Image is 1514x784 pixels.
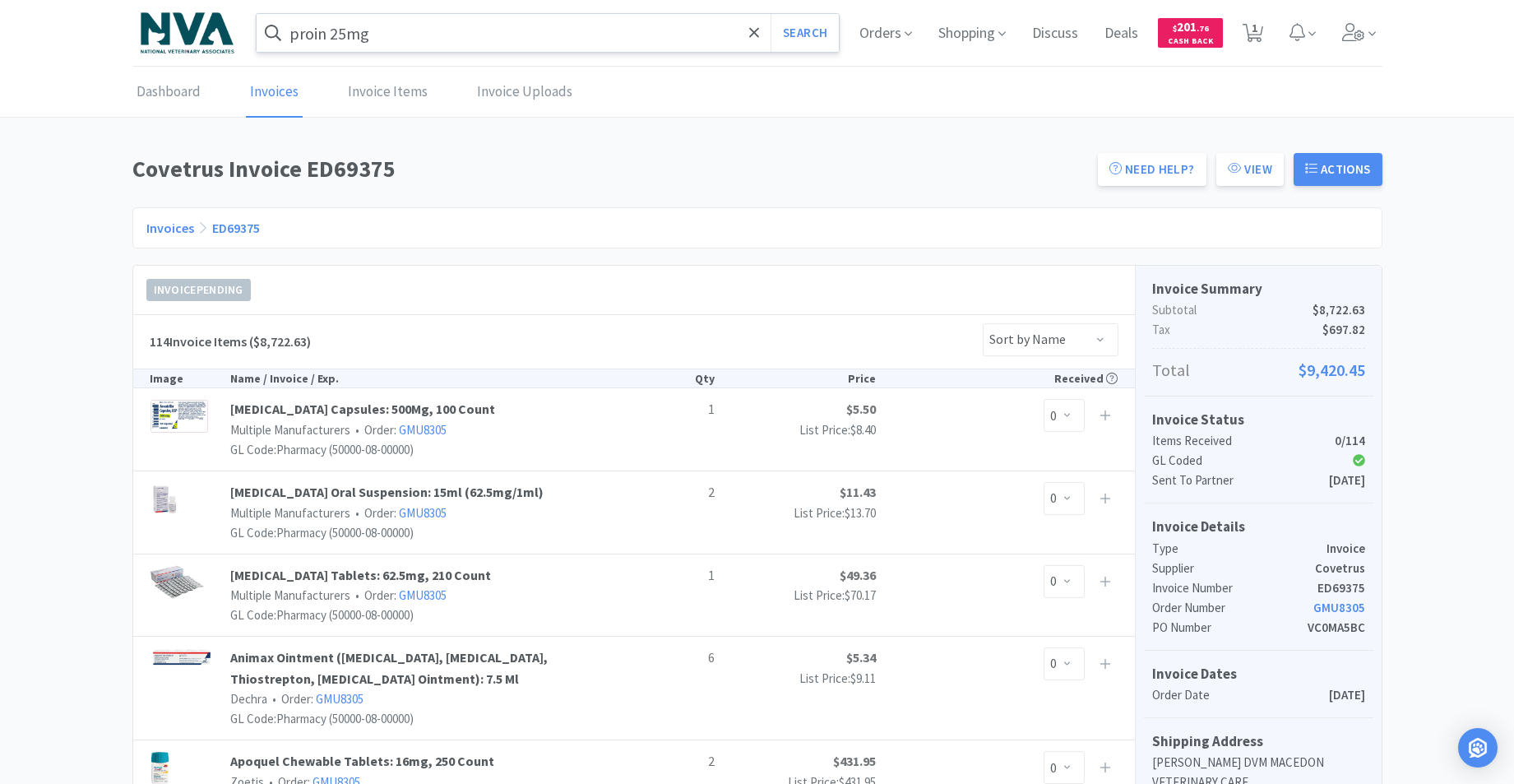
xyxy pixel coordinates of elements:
[1152,320,1365,340] p: Tax
[132,67,205,118] a: Dashboard
[353,505,362,521] span: •
[230,709,634,729] div: GL Code: Pharmacy (50000-08-00000)
[230,482,634,503] a: [MEDICAL_DATA] Oral Suspension: 15ml (62.5mg/1ml)
[1152,451,1353,471] p: GL Coded
[1313,600,1365,615] a: GMU8305
[212,220,260,236] a: ED69375
[633,565,714,587] p: 1
[1168,37,1213,48] span: Cash Back
[1322,320,1365,340] span: $697.82
[150,647,215,668] img: 20db1b02c83c4be7948cd58931a37f2e_27575.png
[1173,19,1209,35] span: 201
[246,67,303,118] a: Invoices
[1152,539,1326,559] p: Type
[840,484,876,500] strong: $11.43
[267,691,363,707] span: Order:
[1216,153,1284,186] button: View
[230,505,350,521] span: Multiple Manufacturers
[353,587,362,603] span: •
[715,369,876,387] div: Price
[1098,26,1145,41] a: Deals
[1026,26,1085,41] a: Discuss
[633,399,714,420] p: 1
[1152,471,1329,490] p: Sent To Partner
[350,587,447,603] span: Order:
[715,586,876,605] p: List Price:
[230,440,634,460] div: GL Code: Pharmacy (50000-08-00000)
[1308,618,1365,638] p: VC0MA5BC
[399,422,447,438] a: GMU8305
[132,151,1088,188] h1: Covetrus Invoice ED69375
[633,369,714,387] div: Qty
[1152,409,1365,431] h5: Invoice Status
[350,505,447,521] span: Order:
[473,67,576,118] a: Invoice Uploads
[230,751,634,772] a: Apoquel Chewable Tablets: 16mg, 250 Count
[1054,371,1118,386] span: Received
[1329,471,1365,490] p: [DATE]
[132,4,243,62] img: 63c5bf86fc7e40bdb3a5250099754568_2.png
[150,332,311,353] h5: 114 Invoice Items ($8,722.63)
[1294,153,1382,186] button: Actions
[1152,598,1313,618] p: Order Number
[1152,431,1335,451] p: Items Received
[715,420,876,440] p: List Price:
[1335,431,1365,451] p: 0/114
[1329,685,1365,705] p: [DATE]
[633,647,714,669] p: 6
[840,567,876,583] strong: $49.36
[150,399,209,434] img: ef530da434f349aea953b36edd87c9b1_500271.png
[1152,618,1308,638] p: PO Number
[150,369,230,387] div: Image
[1152,559,1315,578] p: Supplier
[1152,278,1365,300] h5: Invoice Summary
[270,691,279,707] span: •
[230,647,634,689] a: Animax Ointment ([MEDICAL_DATA], [MEDICAL_DATA], Thiostrepton, [MEDICAL_DATA] Ointment): 7.5 Ml
[350,422,447,438] span: Order:
[1197,23,1209,34] span: . 76
[1152,300,1365,320] p: Subtotal
[1152,357,1365,383] p: Total
[846,401,876,417] strong: $5.50
[1299,357,1365,383] span: $9,420.45
[146,220,194,236] a: Invoices
[399,505,447,521] a: GMU8305
[1313,300,1365,320] span: $8,722.63
[230,369,634,387] div: Name / Invoice / Exp.
[633,751,714,772] p: 2
[1458,728,1498,768] div: Open Intercom Messenger
[833,753,876,769] strong: $431.95
[230,523,634,543] div: GL Code: Pharmacy (50000-08-00000)
[1158,11,1223,55] a: $201.76Cash Back
[845,587,876,603] span: $70.17
[850,670,876,686] span: $9.11
[147,280,250,300] span: Invoice Pending
[1152,731,1365,753] h5: Shipping Address
[230,587,350,603] span: Multiple Manufacturers
[399,587,447,603] a: GMU8305
[230,399,634,420] a: [MEDICAL_DATA] Capsules: 500Mg, 100 Count
[771,14,839,52] button: Search
[353,422,362,438] span: •
[150,565,206,600] img: 099c5528528a4af689ff2dd837d78df9_451223.png
[230,605,634,625] div: GL Code: Pharmacy (50000-08-00000)
[1173,23,1177,34] span: $
[1315,559,1365,578] p: Covetrus
[230,565,634,587] a: [MEDICAL_DATA] Tablets: 62.5mg, 210 Count
[633,482,714,503] p: 2
[715,503,876,523] p: List Price:
[344,67,432,118] a: Invoice Items
[1326,539,1365,559] p: Invoice
[150,482,178,517] img: 39d4fc46d67c416e8090101133f4a1d0_491356.png
[1236,28,1270,43] a: 1
[257,14,840,52] input: Search by item, sku, manufacturer, ingredient, size...
[850,422,876,438] span: $8.40
[316,691,363,707] a: GMU8305
[1152,685,1329,705] p: Order Date
[1152,663,1365,685] h5: Invoice Dates
[1317,578,1365,598] p: ED69375
[230,422,350,438] span: Multiple Manufacturers
[1152,516,1365,538] h5: Invoice Details
[1152,578,1317,598] p: Invoice Number
[1098,153,1206,186] a: Need Help?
